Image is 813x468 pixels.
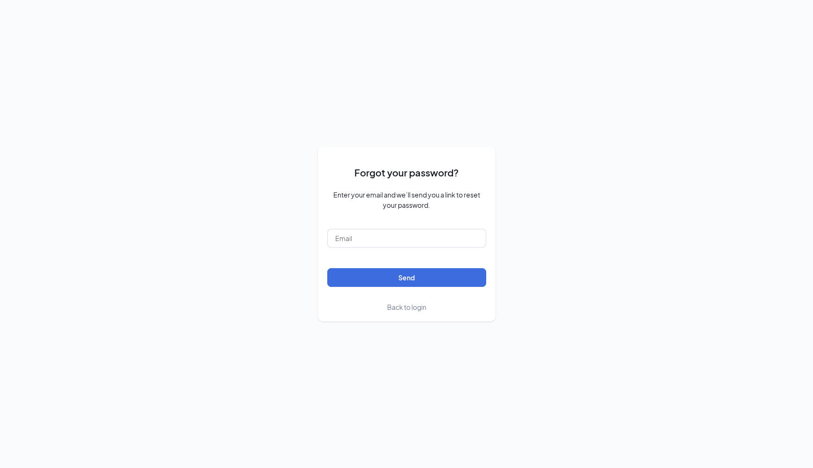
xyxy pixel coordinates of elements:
[327,229,486,248] input: Email
[387,303,426,311] span: Back to login
[387,302,426,312] a: Back to login
[327,268,486,287] button: Send
[327,190,486,210] span: Enter your email and we’ll send you a link to reset your password.
[354,165,459,180] span: Forgot your password?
